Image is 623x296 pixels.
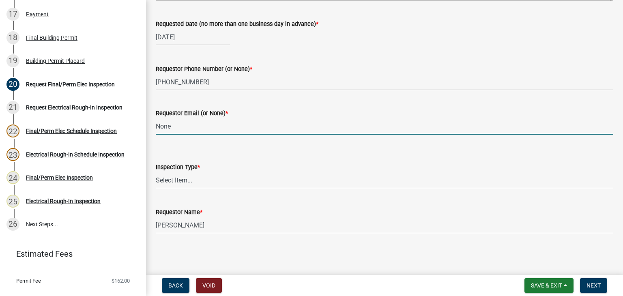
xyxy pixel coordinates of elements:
div: Building Permit Placard [26,58,85,64]
label: Requested Date (no more than one business day in advance) [156,21,318,27]
div: Request Final/Perm Elec Inspection [26,82,115,87]
div: 22 [6,124,19,137]
span: $162.00 [112,278,130,283]
button: Next [580,278,607,293]
button: Save & Exit [524,278,574,293]
label: Requestor Name [156,210,202,215]
label: Requestor Phone Number (or None) [156,66,252,72]
div: 26 [6,218,19,231]
span: Permit Fee [16,278,41,283]
div: Electrical Rough-In Schedule Inspection [26,152,125,157]
div: Final/Perm Elec Inspection [26,175,93,180]
div: 25 [6,195,19,208]
span: Back [168,282,183,289]
label: Requestor Email (or None) [156,111,228,116]
div: 19 [6,54,19,67]
div: 20 [6,78,19,91]
div: Final Building Permit [26,35,77,41]
span: Next [586,282,601,289]
div: Electrical Rough-In Inspection [26,198,101,204]
div: 17 [6,8,19,21]
div: 21 [6,101,19,114]
div: 23 [6,148,19,161]
button: Back [162,278,189,293]
div: Final/Perm Elec Schedule Inspection [26,128,117,134]
div: Payment [26,11,49,17]
span: Save & Exit [531,282,562,289]
a: Estimated Fees [6,246,133,262]
input: mm/dd/yyyy [156,29,230,45]
div: Request Electrical Rough-In Inspection [26,105,122,110]
button: Void [196,278,222,293]
label: Inspection Type [156,165,200,170]
div: 18 [6,31,19,44]
div: 24 [6,171,19,184]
